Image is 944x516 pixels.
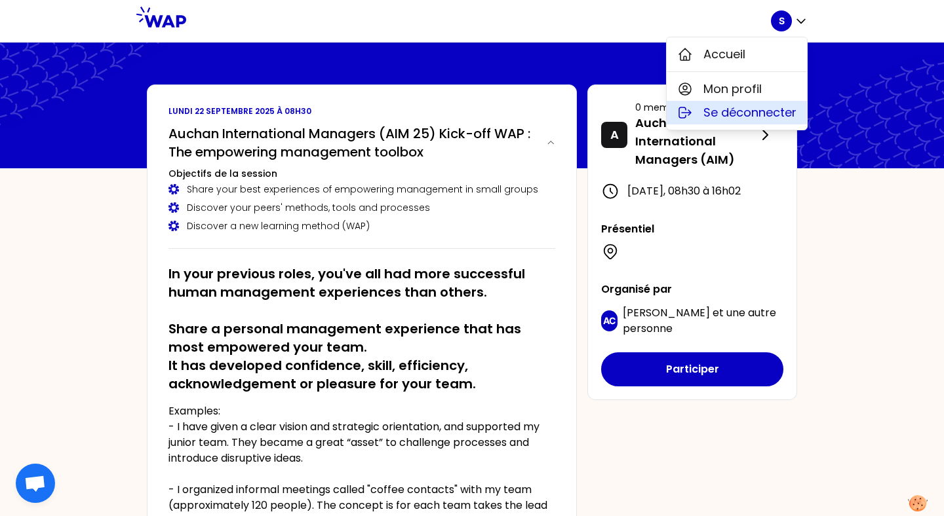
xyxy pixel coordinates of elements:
[168,124,555,161] button: Auchan International Managers (AIM 25) Kick-off WAP : The empowering management toolbox
[623,305,783,337] p: et
[601,221,783,237] p: Présentiel
[168,219,555,232] div: Discover a new learning method (WAP)
[703,80,762,98] span: Mon profil
[168,124,536,161] h2: Auchan International Managers (AIM 25) Kick-off WAP : The empowering management toolbox
[168,167,555,180] h3: Objectifs de la session
[168,183,555,196] div: Share your best experiences of empowering management in small groups
[168,201,555,214] div: Discover your peers' methods, tools and processes
[168,106,555,117] p: lundi 22 septembre 2025 à 08h30
[703,103,796,122] span: Se déconnecter
[666,37,808,130] div: S
[623,305,710,320] span: [PERSON_NAME]
[610,126,619,144] p: A
[603,314,616,327] p: AC
[16,464,55,503] a: Open chat
[623,305,776,336] span: une autre personne
[703,45,745,64] span: Accueil
[771,10,808,31] button: S
[601,282,783,297] p: Organisé par
[635,101,757,114] p: 0 membre
[779,14,785,28] p: S
[635,114,757,169] p: Auchan International Managers (AIM)
[601,352,783,386] button: Participer
[168,265,555,393] h2: In your previous roles, you've all had more successful human management experiences than others. ...
[601,182,783,200] div: [DATE] , 08h30 à 16h02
